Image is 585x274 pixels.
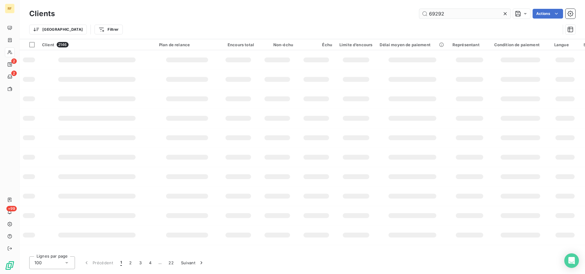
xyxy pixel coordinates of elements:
[533,9,563,19] button: Actions
[126,256,135,269] button: 2
[554,42,576,47] div: Langue
[6,206,17,211] span: +99
[261,42,293,47] div: Non-échu
[339,42,372,47] div: Limite d’encours
[11,71,17,76] span: 2
[5,4,15,13] div: RF
[222,42,254,47] div: Encours total
[564,253,579,268] div: Open Intercom Messenger
[5,72,14,82] a: 2
[57,42,69,47] span: 2146
[155,258,165,268] span: …
[419,9,511,19] input: Rechercher
[120,260,122,266] span: 1
[300,42,332,47] div: Échu
[380,42,445,47] div: Délai moyen de paiement
[34,260,42,266] span: 100
[117,256,126,269] button: 1
[94,25,122,34] button: Filtrer
[29,8,55,19] h3: Clients
[5,60,14,69] a: 2
[11,58,17,64] span: 2
[159,42,215,47] div: Plan de relance
[42,42,54,47] span: Client
[177,256,208,269] button: Suivant
[452,42,487,47] div: Représentant
[165,256,177,269] button: 22
[29,25,87,34] button: [GEOGRAPHIC_DATA]
[80,256,117,269] button: Précédent
[136,256,145,269] button: 3
[145,256,155,269] button: 4
[5,261,15,270] img: Logo LeanPay
[494,42,547,47] div: Condition de paiement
